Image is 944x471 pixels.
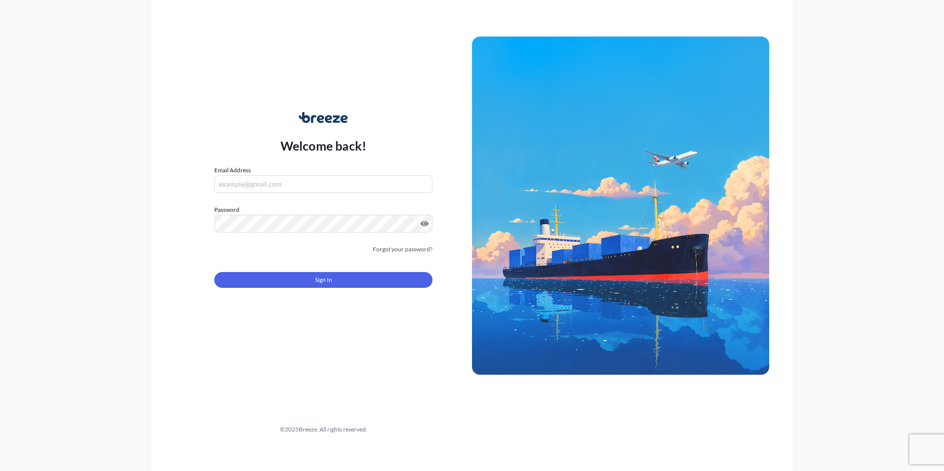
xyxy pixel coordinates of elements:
label: Email Address [214,165,251,175]
p: Welcome back! [280,138,367,154]
button: Sign In [214,272,433,288]
div: © 2025 Breeze. All rights reserved. [175,425,472,434]
input: example@gmail.com [214,175,433,193]
img: Ship illustration [472,37,769,374]
button: Show password [421,220,429,228]
label: Password [214,205,433,215]
a: Forgot your password? [373,244,433,254]
span: Sign In [315,275,332,285]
